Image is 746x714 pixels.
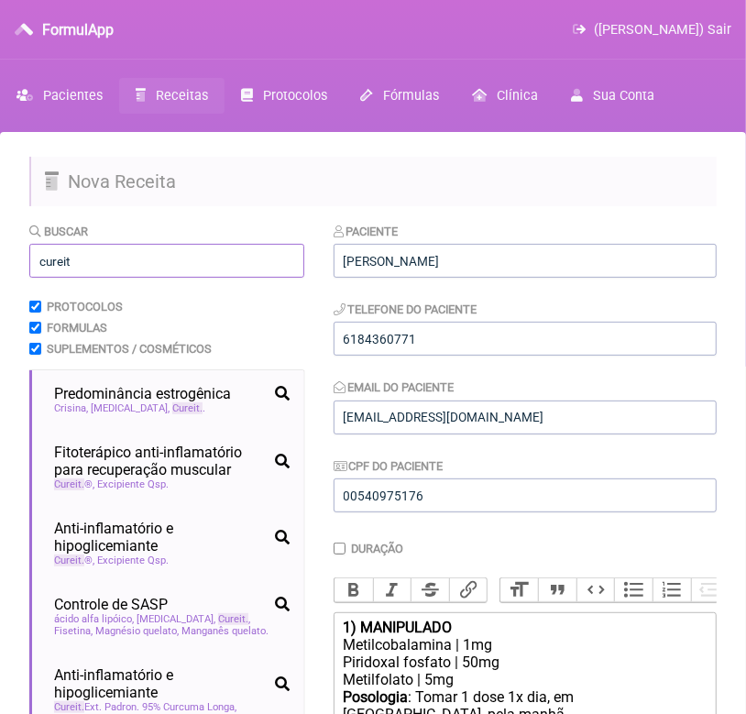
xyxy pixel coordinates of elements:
[576,578,615,602] button: Code
[344,619,453,636] strong: 1) MANIPULADO
[373,578,411,602] button: Italic
[54,444,268,478] span: Fitoterápico anti-inflamatório para recuperação muscular
[500,578,539,602] button: Heading
[218,613,248,625] span: Cureit
[172,402,203,414] span: Cureit
[29,157,717,206] h2: Nova Receita
[54,555,84,566] span: Cureit
[594,22,731,38] span: ([PERSON_NAME]) Sair
[54,402,88,414] span: Crisina
[97,478,169,490] span: Excipiente Qsp
[344,671,708,688] div: Metilfolato | 5mg
[42,21,114,38] h3: FormulApp
[574,22,731,38] a: ([PERSON_NAME]) Sair
[54,478,94,490] span: ®
[334,225,399,238] label: Paciente
[344,688,409,706] strong: Posologia
[54,596,168,613] span: Controle de SASP
[54,625,93,637] span: Fisetina
[411,578,449,602] button: Strikethrough
[54,701,236,713] span: Ext. Padron. 95% Curcuma Longa
[43,88,103,104] span: Pacientes
[54,520,268,555] span: Anti-inflamatório e hipoglicemiante
[47,300,123,313] label: Protocolos
[91,402,170,414] span: [MEDICAL_DATA]
[691,578,730,602] button: Decrease Level
[225,78,344,114] a: Protocolos
[95,625,179,637] span: Magnésio quelato
[334,380,455,394] label: Email do Paciente
[653,578,691,602] button: Numbers
[137,613,215,625] span: [MEDICAL_DATA]
[344,636,708,654] div: Metilcobalamina | 1mg
[54,701,84,713] span: Cureit
[614,578,653,602] button: Bullets
[593,88,654,104] span: Sua Conta
[449,578,488,602] button: Link
[497,88,538,104] span: Clínica
[29,244,304,278] input: exemplo: emagrecimento, ansiedade
[29,225,88,238] label: Buscar
[156,88,208,104] span: Receitas
[334,302,477,316] label: Telefone do Paciente
[47,342,212,356] label: Suplementos / Cosméticos
[54,555,94,566] span: ®
[344,654,708,671] div: Piridoxal fosfato | 50mg
[383,88,439,104] span: Fórmulas
[54,478,84,490] span: Cureit
[54,385,231,402] span: Predominância estrogênica
[54,666,268,701] span: Anti-inflamatório e hipoglicemiante
[119,78,225,114] a: Receitas
[455,78,554,114] a: Clínica
[554,78,671,114] a: Sua Conta
[264,88,328,104] span: Protocolos
[351,542,403,555] label: Duração
[335,578,373,602] button: Bold
[54,613,134,625] span: ácido alfa lipóico
[334,459,444,473] label: CPF do Paciente
[47,321,107,335] label: Formulas
[181,625,269,637] span: Manganês quelato
[97,555,169,566] span: Excipiente Qsp
[345,78,455,114] a: Fórmulas
[538,578,576,602] button: Quote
